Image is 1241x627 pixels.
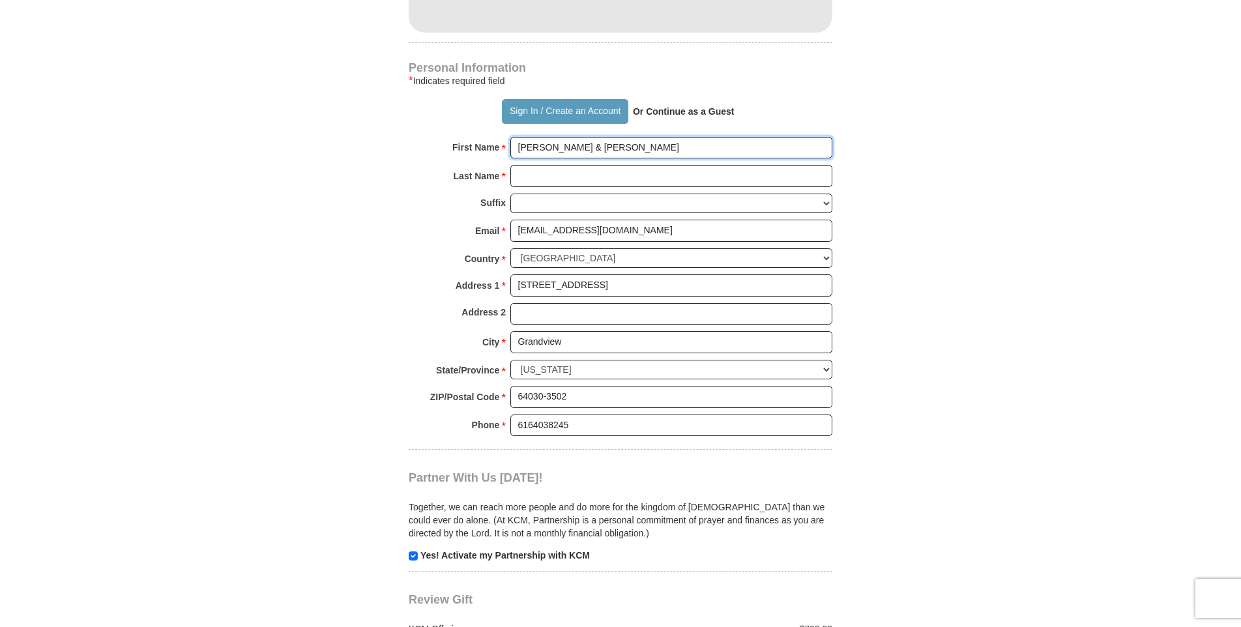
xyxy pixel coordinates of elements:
strong: City [482,333,499,351]
strong: Address 1 [456,276,500,295]
strong: Suffix [480,194,506,212]
strong: Phone [472,416,500,434]
strong: Or Continue as a Guest [633,106,735,117]
strong: Address 2 [461,303,506,321]
strong: Yes! Activate my Partnership with KCM [420,550,590,561]
strong: Last Name [454,167,500,185]
div: Indicates required field [409,73,832,89]
strong: First Name [452,138,499,156]
span: Partner With Us [DATE]! [409,471,543,484]
h4: Personal Information [409,63,832,73]
button: Sign In / Create an Account [502,99,628,124]
p: Together, we can reach more people and do more for the kingdom of [DEMOGRAPHIC_DATA] than we coul... [409,501,832,540]
strong: State/Province [436,361,499,379]
strong: ZIP/Postal Code [430,388,500,406]
strong: Email [475,222,499,240]
strong: Country [465,250,500,268]
span: Review Gift [409,593,473,606]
